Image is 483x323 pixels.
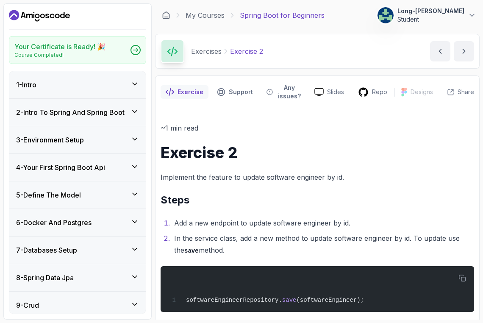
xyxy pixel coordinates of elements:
h2: Steps [161,193,474,207]
a: Dashboard [162,11,170,19]
h3: 2 - Intro To Spring And Spring Boot [16,107,125,117]
button: 5-Define The Model [9,181,146,209]
p: Implement the feature to update software engineer by id. [161,171,474,183]
button: 9-Crud [9,292,146,319]
span: (softwareEngineer); [296,297,364,304]
p: Support [229,88,253,96]
h3: 8 - Spring Data Jpa [16,273,74,283]
p: Slides [327,88,344,96]
h1: Exercise 2 [161,144,474,161]
p: Student [397,15,464,24]
h3: 3 - Environment Setup [16,135,84,145]
a: Repo [351,87,394,97]
p: Share [458,88,474,96]
p: Designs [411,88,433,96]
img: user profile image [378,7,394,23]
p: Exercise 2 [230,46,263,56]
a: Slides [308,88,351,97]
h3: 9 - Crud [16,300,39,310]
a: Your Certificate is Ready! 🎉Course Completed! [9,36,146,64]
button: next content [454,41,474,61]
button: 6-Docker And Postgres [9,209,146,236]
button: 8-Spring Data Jpa [9,264,146,291]
h3: 4 - Your First Spring Boot Api [16,162,105,173]
code: save [184,248,199,254]
button: user profile imageLong-[PERSON_NAME]Student [377,7,476,24]
button: 2-Intro To Spring And Spring Boot [9,99,146,126]
button: notes button [161,81,208,103]
button: Support button [212,81,258,103]
p: Repo [372,88,387,96]
span: softwareEngineerRepository. [186,297,282,304]
h3: 6 - Docker And Postgres [16,217,92,228]
button: 3-Environment Setup [9,126,146,153]
button: 4-Your First Spring Boot Api [9,154,146,181]
h2: Your Certificate is Ready! 🎉 [14,42,105,52]
button: 1-Intro [9,71,146,98]
p: Exercises [191,46,222,56]
span: save [282,297,297,304]
button: Feedback button [261,81,308,103]
p: ~1 min read [161,122,474,134]
li: In the service class, add a new method to update software engineer by id. To update use the method. [172,232,474,256]
p: Any issues? [276,84,303,100]
a: Dashboard [9,9,70,22]
h3: 5 - Define The Model [16,190,81,200]
h3: 1 - Intro [16,80,36,90]
a: My Courses [186,10,225,20]
h3: 7 - Databases Setup [16,245,77,255]
p: Exercise [178,88,203,96]
p: Long-[PERSON_NAME] [397,7,464,15]
button: previous content [430,41,450,61]
li: Add a new endpoint to update software engineer by id. [172,217,474,229]
p: Course Completed! [14,52,105,58]
p: Spring Boot for Beginners [240,10,325,20]
button: 7-Databases Setup [9,237,146,264]
button: Share [440,88,474,96]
